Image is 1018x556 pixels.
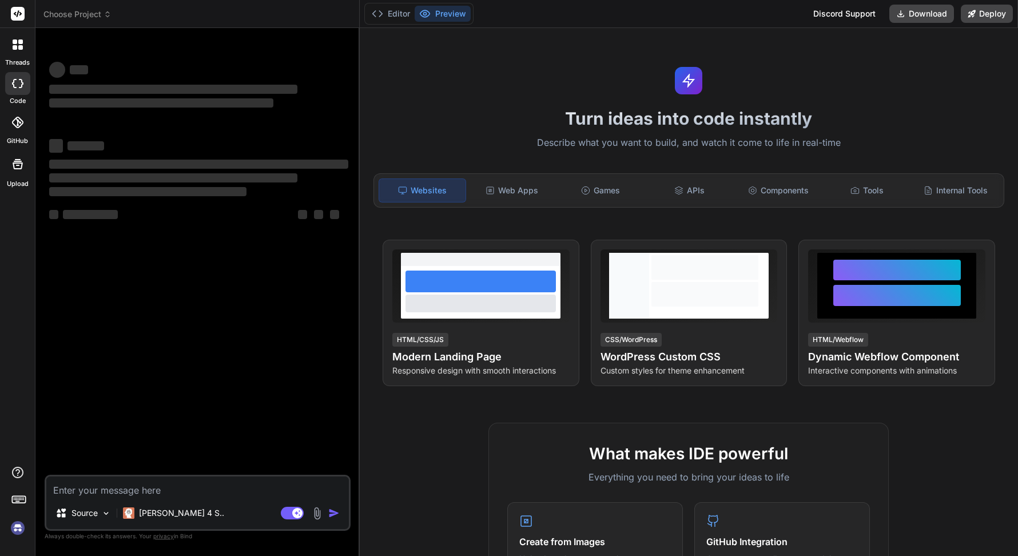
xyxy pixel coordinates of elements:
img: attachment [311,507,324,520]
span: ‌ [330,210,339,219]
img: Pick Models [101,509,111,518]
div: Internal Tools [913,178,999,202]
span: ‌ [49,85,297,94]
span: ‌ [63,210,118,219]
h1: Turn ideas into code instantly [367,108,1011,129]
p: Describe what you want to build, and watch it come to life in real-time [367,136,1011,150]
h2: What makes IDE powerful [507,442,870,466]
span: Choose Project [43,9,112,20]
h4: WordPress Custom CSS [601,349,778,365]
div: APIs [646,178,733,202]
span: ‌ [49,62,65,78]
span: ‌ [49,173,297,182]
label: Upload [7,179,29,189]
p: Responsive design with smooth interactions [392,365,570,376]
h4: GitHub Integration [706,535,858,549]
span: ‌ [298,210,307,219]
div: Discord Support [806,5,882,23]
label: GitHub [7,136,28,146]
h4: Dynamic Webflow Component [808,349,985,365]
span: ‌ [49,139,63,153]
span: privacy [153,533,174,539]
div: CSS/WordPress [601,333,662,347]
div: HTML/CSS/JS [392,333,448,347]
span: ‌ [49,210,58,219]
button: Preview [415,6,471,22]
h4: Create from Images [519,535,671,549]
span: ‌ [49,187,246,196]
img: icon [328,507,340,519]
div: Websites [379,178,466,202]
img: signin [8,518,27,538]
button: Editor [367,6,415,22]
div: Components [735,178,821,202]
label: code [10,96,26,106]
p: Always double-check its answers. Your in Bind [45,531,351,542]
p: Everything you need to bring your ideas to life [507,470,870,484]
div: Web Apps [468,178,555,202]
p: [PERSON_NAME] 4 S.. [139,507,224,519]
span: ‌ [70,65,88,74]
span: ‌ [67,141,104,150]
button: Deploy [961,5,1013,23]
span: ‌ [314,210,323,219]
div: Tools [824,178,910,202]
img: Claude 4 Sonnet [123,507,134,519]
button: Download [889,5,954,23]
span: ‌ [49,160,348,169]
h4: Modern Landing Page [392,349,570,365]
div: HTML/Webflow [808,333,868,347]
span: ‌ [49,98,273,108]
p: Interactive components with animations [808,365,985,376]
p: Source [71,507,98,519]
div: Games [558,178,644,202]
label: threads [5,58,30,67]
p: Custom styles for theme enhancement [601,365,778,376]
